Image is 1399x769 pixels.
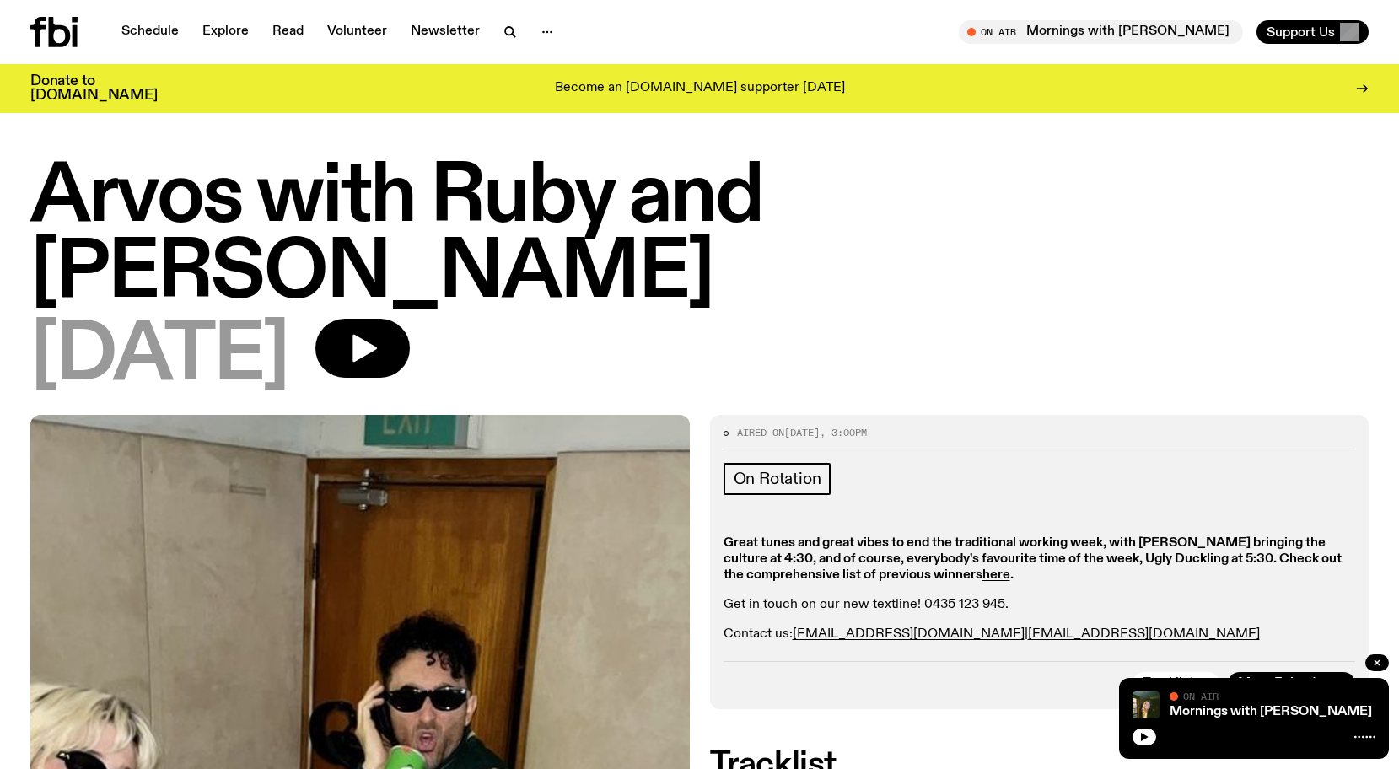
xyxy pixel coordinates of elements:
[737,426,784,439] span: Aired on
[30,74,158,103] h3: Donate to [DOMAIN_NAME]
[1133,691,1160,718] img: Freya smiles coyly as she poses for the image.
[1183,691,1219,702] span: On Air
[1228,672,1355,696] a: More Episodes
[401,20,490,44] a: Newsletter
[724,597,1356,613] p: Get in touch on our new textline! 0435 123 945.
[317,20,397,44] a: Volunteer
[1170,705,1372,718] a: Mornings with [PERSON_NAME]
[820,426,867,439] span: , 3:00pm
[1256,20,1369,44] button: Support Us
[262,20,314,44] a: Read
[784,426,820,439] span: [DATE]
[959,20,1243,44] button: On AirMornings with [PERSON_NAME]
[30,319,288,395] span: [DATE]
[30,160,1369,312] h1: Arvos with Ruby and [PERSON_NAME]
[1267,24,1335,40] span: Support Us
[111,20,189,44] a: Schedule
[793,627,1025,641] a: [EMAIL_ADDRESS][DOMAIN_NAME]
[1010,568,1014,582] strong: .
[982,568,1010,582] a: here
[192,20,259,44] a: Explore
[724,626,1356,643] p: Contact us: |
[724,536,1342,582] strong: Great tunes and great vibes to end the traditional working week, with [PERSON_NAME] bringing the ...
[734,470,821,488] span: On Rotation
[1133,672,1219,696] button: Tracklist
[555,81,845,96] p: Become an [DOMAIN_NAME] supporter [DATE]
[1028,627,1260,641] a: [EMAIL_ADDRESS][DOMAIN_NAME]
[724,463,831,495] a: On Rotation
